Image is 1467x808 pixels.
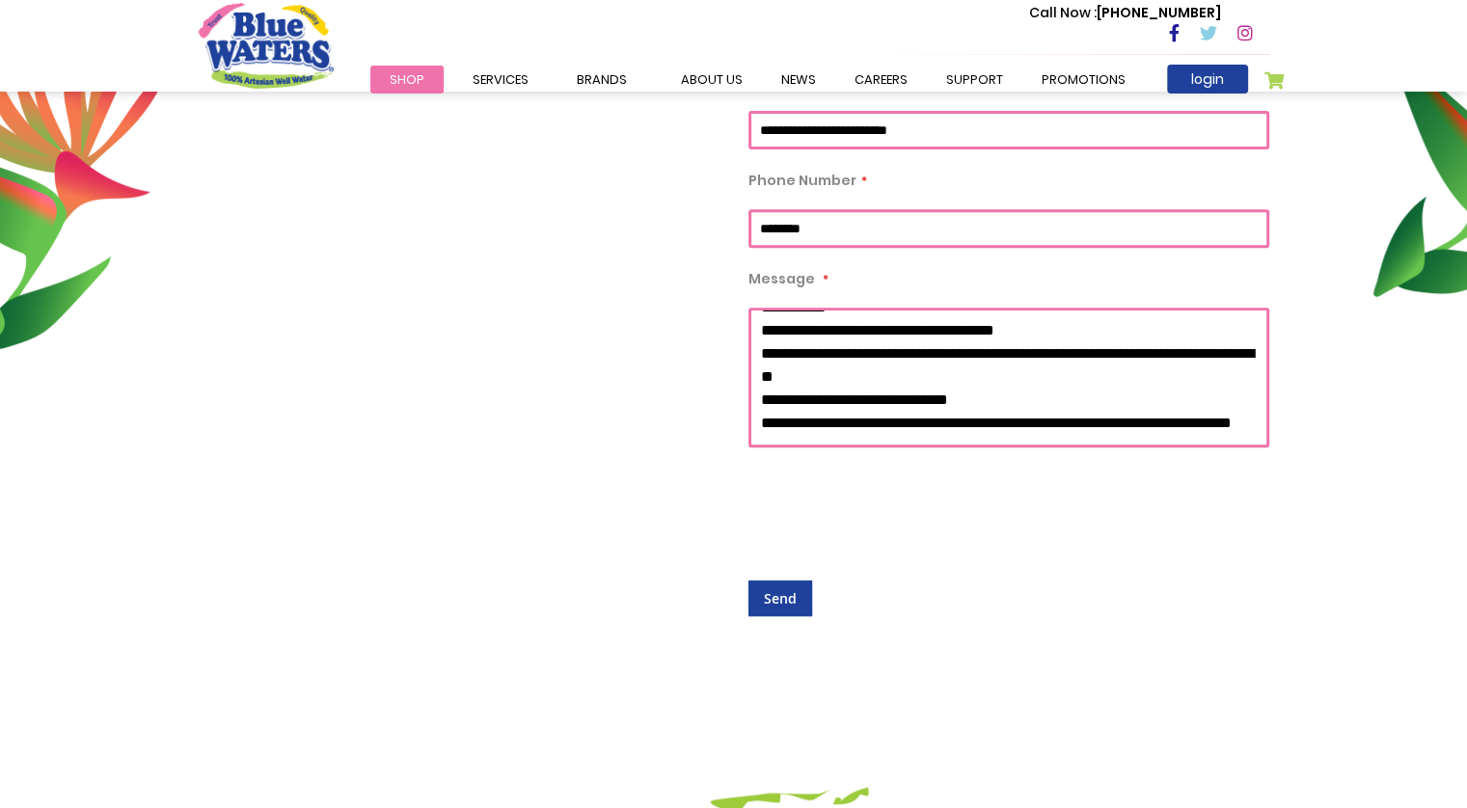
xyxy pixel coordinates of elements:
a: Promotions [1022,66,1145,94]
span: Message [748,269,815,288]
a: about us [662,66,762,94]
p: [PHONE_NUMBER] [1029,3,1221,23]
span: Brands [577,70,627,89]
span: Shop [390,70,424,89]
iframe: reCAPTCHA [748,467,1042,542]
span: Phone Number [748,171,856,190]
span: Services [473,70,529,89]
a: login [1167,65,1248,94]
a: support [927,66,1022,94]
a: store logo [199,3,334,88]
a: News [762,66,835,94]
span: Send [764,589,797,607]
span: Call Now : [1029,3,1097,22]
button: Send [748,580,812,616]
a: careers [835,66,927,94]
